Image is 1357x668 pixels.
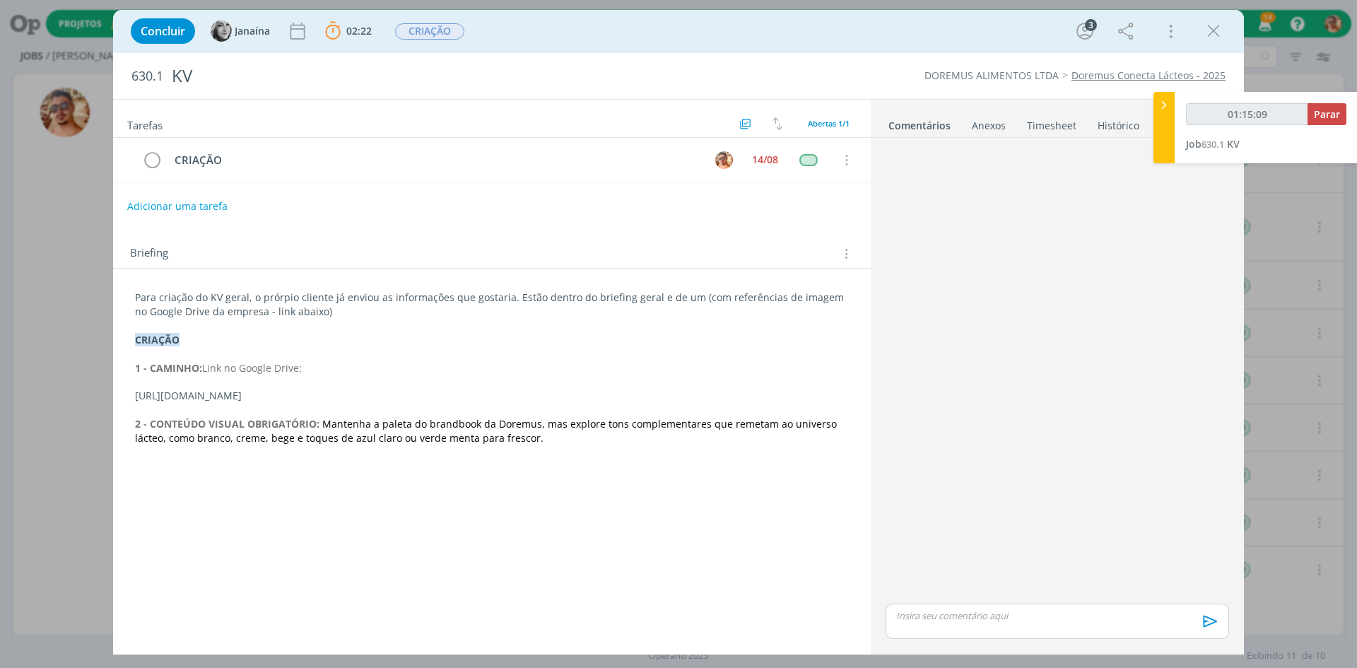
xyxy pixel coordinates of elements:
[127,194,228,219] button: Adicionar uma tarefa
[715,151,733,169] img: V
[888,112,951,133] a: Comentários
[135,291,849,319] p: Para criação do KV geral, o prórpio cliente já enviou as informações que gostaria. Estão dentro d...
[395,23,464,40] span: CRIAÇÃO
[166,59,764,93] div: KV
[924,69,1059,82] a: DOREMUS ALIMENTOS LTDA
[394,23,465,40] button: CRIAÇÃO
[135,417,319,430] strong: 2 - CONTEÚDO VISUAL OBRIGATÓRIO:
[1314,107,1340,121] span: Parar
[141,25,185,37] span: Concluir
[202,361,302,375] span: Link no Google Drive:
[1074,20,1096,42] button: 3
[752,155,778,165] div: 14/08
[1227,137,1240,151] span: KV
[113,10,1244,655] div: dialog
[135,417,840,445] span: Mantenha a paleta do brandbook da Doremus, mas explore tons complementares que remetam ao univers...
[1097,112,1140,133] a: Histórico
[1186,137,1240,151] a: Job630.1KV
[713,149,734,170] button: V
[130,245,168,263] span: Briefing
[131,18,195,44] button: Concluir
[346,24,372,37] span: 02:22
[322,20,375,42] button: 02:22
[1202,138,1224,151] span: 630.1
[127,115,163,132] span: Tarefas
[168,151,702,169] div: CRIAÇÃO
[972,119,1006,133] div: Anexos
[135,333,180,346] strong: CRIAÇÃO
[135,389,849,403] p: [URL][DOMAIN_NAME]
[1026,112,1077,133] a: Timesheet
[773,117,782,130] img: arrow-down-up.svg
[1308,103,1346,125] button: Parar
[235,26,270,36] span: Janaína
[135,361,202,375] strong: 1 - CAMINHO:
[211,20,232,42] img: J
[1085,19,1097,31] div: 3
[808,118,850,129] span: Abertas 1/1
[211,20,270,42] button: JJanaína
[1071,69,1226,82] a: Doremus Conecta Lácteos - 2025
[131,69,163,84] span: 630.1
